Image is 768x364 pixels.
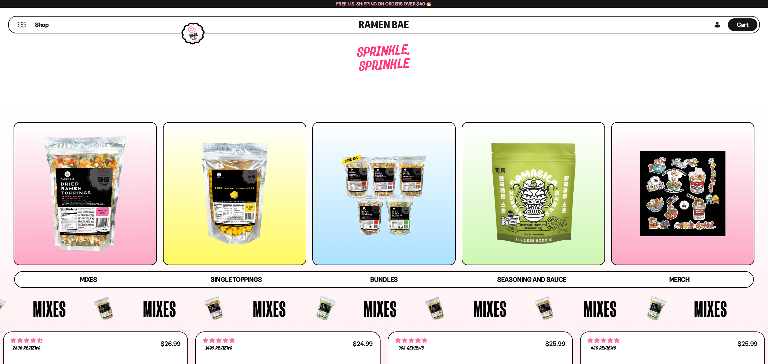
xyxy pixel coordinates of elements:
[18,22,26,27] button: Mobile Menu Trigger
[310,272,458,287] a: Bundles
[669,276,690,283] span: Merch
[728,17,757,33] div: Cart
[35,18,49,31] a: Shop
[80,276,97,283] span: Mixes
[143,297,176,320] span: Mixes
[13,346,40,351] span: 2830 reviews
[11,337,43,344] span: 4.68 stars
[35,21,49,29] span: Shop
[606,272,753,287] a: Merch
[161,341,180,347] div: $26.99
[584,297,617,320] span: Mixes
[591,346,616,351] span: 436 reviews
[694,297,727,320] span: Mixes
[336,1,432,7] span: Free U.S. Shipping on Orders over $40 🍜
[738,341,757,347] div: $25.99
[253,297,286,320] span: Mixes
[473,297,507,320] span: Mixes
[364,297,397,320] span: Mixes
[737,21,749,28] span: Cart
[398,346,424,351] span: 963 reviews
[458,272,605,287] a: Seasoning and Sauce
[206,346,232,351] span: 1409 reviews
[162,272,310,287] a: Single Toppings
[395,337,427,344] span: 4.75 stars
[588,337,620,344] span: 4.76 stars
[33,297,66,320] span: Mixes
[203,337,235,344] span: 4.76 stars
[15,272,162,287] a: Mixes
[545,341,565,347] div: $25.99
[370,276,397,283] span: Bundles
[353,341,373,347] div: $24.99
[211,276,262,283] span: Single Toppings
[497,276,566,283] span: Seasoning and Sauce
